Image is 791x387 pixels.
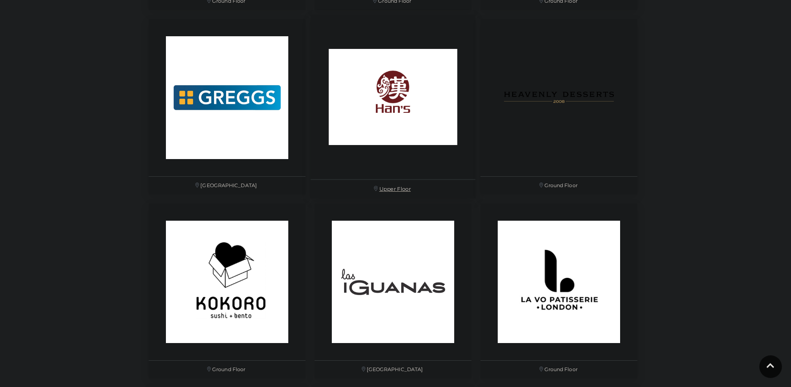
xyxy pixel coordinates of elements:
a: [GEOGRAPHIC_DATA] [144,15,310,198]
p: Ground Floor [149,361,306,378]
p: [GEOGRAPHIC_DATA] [149,177,306,194]
p: Upper Floor [311,180,476,198]
a: Upper Floor [306,10,480,203]
a: Ground Floor [476,15,642,198]
p: [GEOGRAPHIC_DATA] [315,361,471,378]
a: Ground Floor [144,199,310,383]
a: Ground Floor [476,199,642,383]
p: Ground Floor [480,361,637,378]
p: Ground Floor [480,177,637,194]
a: [GEOGRAPHIC_DATA] [310,199,476,383]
